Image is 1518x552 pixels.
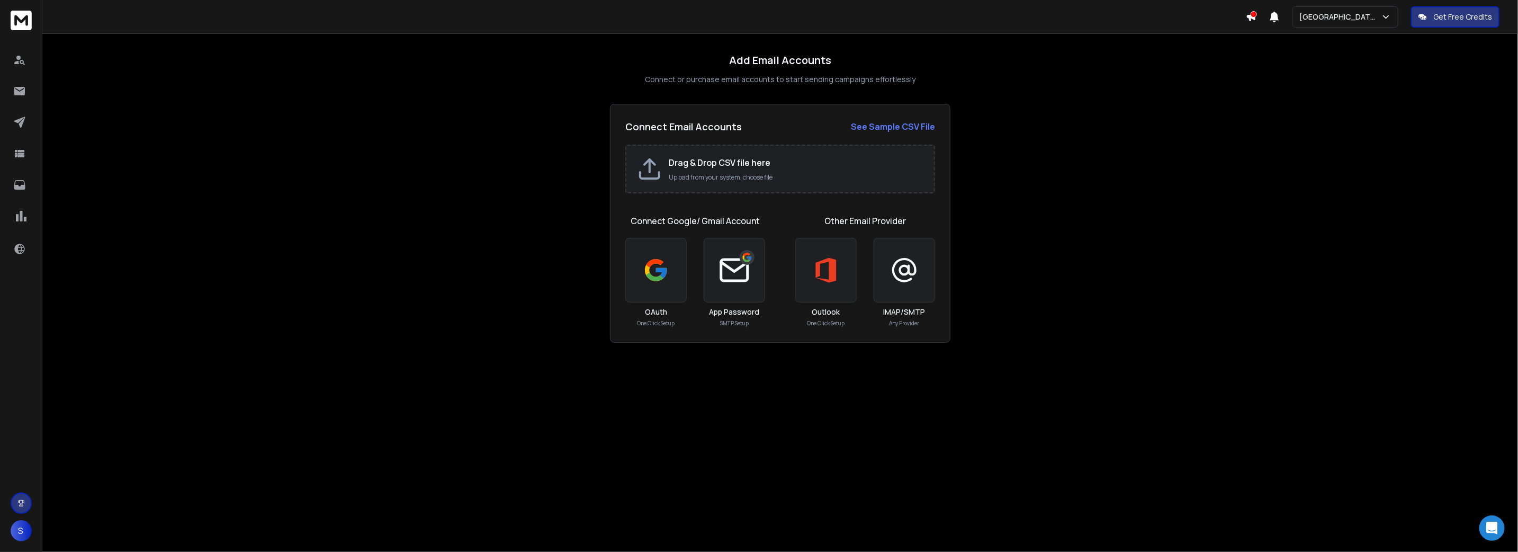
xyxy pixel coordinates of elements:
h2: Drag & Drop CSV file here [669,156,923,169]
p: Any Provider [890,319,920,327]
p: One Click Setup [807,319,845,327]
h3: IMAP/SMTP [884,307,926,317]
p: [GEOGRAPHIC_DATA] [1299,12,1381,22]
div: Open Intercom Messenger [1479,515,1505,541]
h1: Other Email Provider [824,215,906,227]
h2: Connect Email Accounts [625,119,742,134]
p: SMTP Setup [720,319,749,327]
h3: OAuth [645,307,667,317]
h3: Outlook [812,307,840,317]
button: S [11,520,32,541]
h1: Add Email Accounts [729,53,831,68]
button: Get Free Credits [1411,6,1499,28]
strong: See Sample CSV File [851,121,935,132]
p: Upload from your system, choose file [669,173,923,182]
a: See Sample CSV File [851,120,935,133]
h3: App Password [709,307,760,317]
h1: Connect Google/ Gmail Account [631,215,760,227]
p: One Click Setup [637,319,675,327]
p: Get Free Credits [1433,12,1492,22]
p: Connect or purchase email accounts to start sending campaigns effortlessly [645,74,915,85]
